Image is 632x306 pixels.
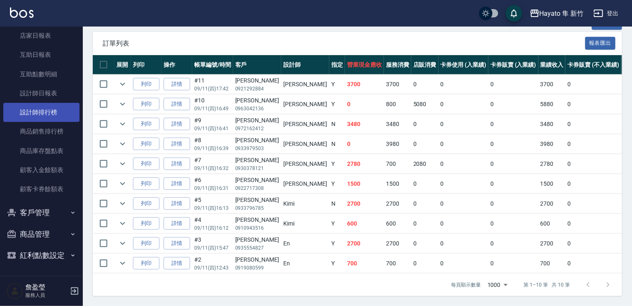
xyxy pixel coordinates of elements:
[439,114,489,134] td: 0
[439,55,489,75] th: 卡券使用 (入業績)
[194,85,231,92] p: 09/11 (四) 17:42
[194,145,231,152] p: 09/11 (四) 16:39
[192,254,233,273] td: #2
[235,85,279,92] p: 0921292884
[116,78,129,90] button: expand row
[235,156,279,165] div: [PERSON_NAME]
[526,5,587,22] button: Hayato 隼 新竹
[488,234,538,253] td: 0
[3,65,80,84] a: 互助點數明細
[164,78,190,91] a: 詳情
[345,55,384,75] th: 營業現金應收
[164,217,190,230] a: 詳情
[194,224,231,232] p: 09/11 (四) 16:12
[235,136,279,145] div: [PERSON_NAME]
[345,134,384,154] td: 0
[192,134,233,154] td: #8
[384,134,411,154] td: 3980
[235,196,279,204] div: [PERSON_NAME]
[194,264,231,272] p: 09/11 (四) 12:43
[565,114,621,134] td: 0
[281,234,329,253] td: En
[439,95,489,114] td: 0
[565,254,621,273] td: 0
[524,281,570,289] p: 第 1–10 筆 共 10 筆
[411,234,439,253] td: 0
[384,95,411,114] td: 800
[235,236,279,244] div: [PERSON_NAME]
[345,254,384,273] td: 700
[488,134,538,154] td: 0
[585,39,616,47] a: 報表匯出
[116,217,129,230] button: expand row
[565,234,621,253] td: 0
[345,95,384,114] td: 0
[538,75,566,94] td: 3700
[488,154,538,174] td: 0
[133,118,159,131] button: 列印
[235,116,279,125] div: [PERSON_NAME]
[3,45,80,64] a: 互助日報表
[538,114,566,134] td: 3480
[235,264,279,272] p: 0919080599
[116,118,129,130] button: expand row
[411,194,439,214] td: 0
[484,274,511,296] div: 1000
[10,7,34,18] img: Logo
[3,26,80,45] a: 店家日報表
[233,55,281,75] th: 客戶
[488,214,538,233] td: 0
[439,194,489,214] td: 0
[488,194,538,214] td: 0
[565,75,621,94] td: 0
[538,234,566,253] td: 2700
[103,39,585,48] span: 訂單列表
[439,134,489,154] td: 0
[488,174,538,194] td: 0
[411,154,439,174] td: 2080
[7,283,23,299] img: Person
[164,158,190,170] a: 詳情
[164,257,190,270] a: 詳情
[411,75,439,94] td: 0
[488,55,538,75] th: 卡券販賣 (入業績)
[565,95,621,114] td: 0
[565,134,621,154] td: 0
[384,114,411,134] td: 3480
[3,84,80,103] a: 設計師日報表
[131,55,162,75] th: 列印
[133,197,159,210] button: 列印
[345,214,384,233] td: 600
[565,214,621,233] td: 0
[192,55,233,75] th: 帳單編號/時間
[538,55,566,75] th: 業績收入
[538,174,566,194] td: 1500
[133,158,159,170] button: 列印
[235,125,279,132] p: 0972162412
[439,174,489,194] td: 0
[439,214,489,233] td: 0
[164,177,190,190] a: 詳情
[281,194,329,214] td: Kimi
[133,78,159,91] button: 列印
[281,75,329,94] td: [PERSON_NAME]
[235,204,279,212] p: 0933796785
[329,174,345,194] td: Y
[565,194,621,214] td: 0
[411,55,439,75] th: 店販消費
[164,237,190,250] a: 詳情
[411,95,439,114] td: 5080
[3,141,80,160] a: 商品庫存盤點表
[235,176,279,185] div: [PERSON_NAME]
[538,194,566,214] td: 2700
[116,237,129,250] button: expand row
[192,214,233,233] td: #4
[116,177,129,190] button: expand row
[565,174,621,194] td: 0
[116,138,129,150] button: expand row
[329,154,345,174] td: Y
[133,177,159,190] button: 列印
[329,194,345,214] td: N
[384,234,411,253] td: 2700
[3,245,80,266] button: 紅利點數設定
